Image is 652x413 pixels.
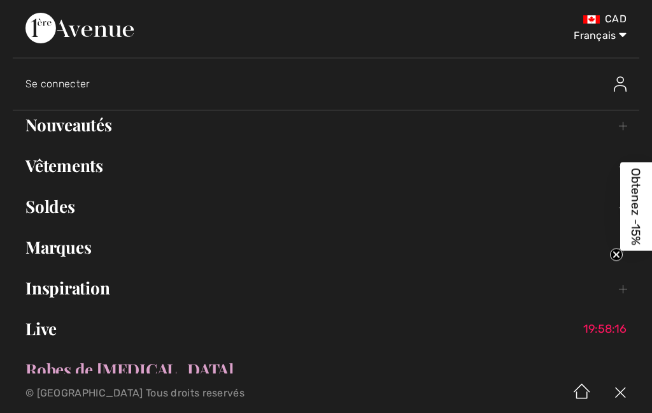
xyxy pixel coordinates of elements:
a: Marques [13,233,639,261]
a: Vêtements [13,152,639,180]
a: Nouveautés [13,111,639,139]
span: Se connecter [25,78,90,90]
p: © [GEOGRAPHIC_DATA] Tous droits reservés [25,389,383,398]
span: Obtenez -15% [629,168,644,245]
div: CAD [384,13,627,25]
span: 19:58:16 [583,322,633,335]
a: Live19:58:16 [13,315,639,343]
div: Obtenez -15%Close teaser [620,163,652,251]
img: 1ère Avenue [25,13,134,43]
button: Close teaser [610,249,623,261]
img: Accueil [563,373,601,413]
a: Se connecterSe connecter [25,64,639,105]
a: Soldes [13,192,639,221]
a: Robes de [MEDICAL_DATA] [13,356,639,384]
img: X [601,373,639,413]
img: Se connecter [614,76,627,92]
a: Inspiration [13,274,639,302]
